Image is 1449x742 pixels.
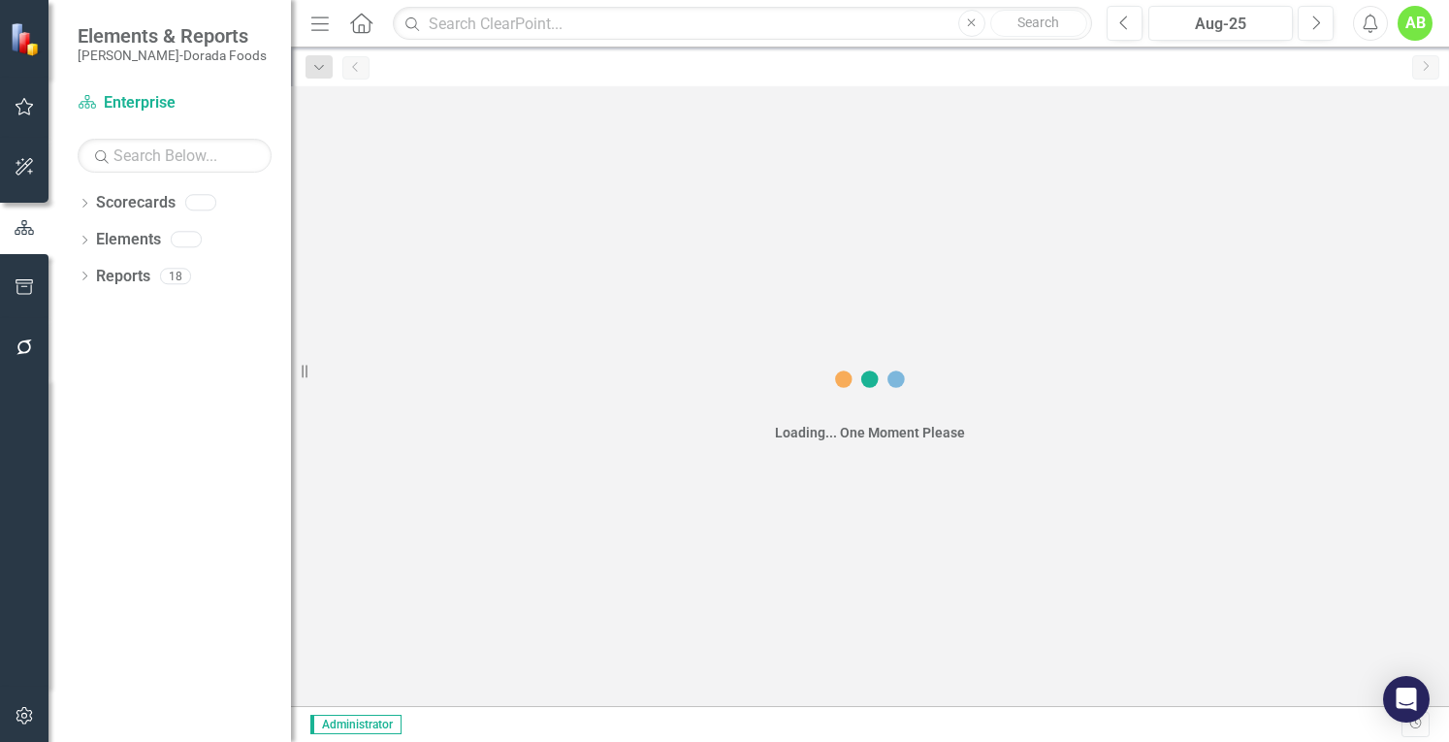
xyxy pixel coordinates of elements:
[96,229,161,251] a: Elements
[990,10,1087,37] button: Search
[393,7,1092,41] input: Search ClearPoint...
[310,715,402,734] span: Administrator
[160,268,191,284] div: 18
[96,266,150,288] a: Reports
[10,21,44,55] img: ClearPoint Strategy
[78,24,267,48] span: Elements & Reports
[78,139,272,173] input: Search Below...
[1155,13,1286,36] div: Aug-25
[1398,6,1433,41] button: AB
[1383,676,1430,723] div: Open Intercom Messenger
[96,192,176,214] a: Scorecards
[1148,6,1293,41] button: Aug-25
[775,423,965,442] div: Loading... One Moment Please
[78,92,272,114] a: Enterprise
[1017,15,1059,30] span: Search
[78,48,267,63] small: [PERSON_NAME]-Dorada Foods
